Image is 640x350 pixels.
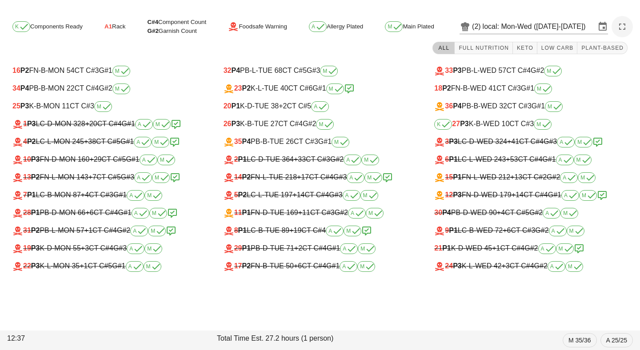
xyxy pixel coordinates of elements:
span: 4 [23,138,27,145]
div: FN-L-TUE 218 CT C#4 [224,172,417,183]
span: +13 [510,173,522,181]
span: 14 [234,173,242,181]
span: 24 [445,262,453,270]
b: P2 [242,173,251,181]
span: +6 [86,209,94,216]
b: P1 [449,227,458,234]
span: G#1 [318,138,332,145]
span: 3 [445,138,449,145]
span: G#1 [326,262,340,270]
div: LC-L-MON 245 CT C#5 [12,137,206,147]
span: A [142,157,155,163]
span: G#1 [112,262,125,270]
span: +3 [502,262,510,270]
span: M [334,139,347,145]
span: K [437,122,449,127]
span: G#1 [548,191,561,199]
b: P1 [242,244,251,252]
span: 21 [434,244,442,252]
div: FN-B-MON 54 CT C#3 [12,66,206,76]
span: G#1 [118,209,132,216]
span: Keto [516,45,533,51]
span: M [547,68,559,74]
b: P2 [238,191,247,199]
div: FN-B-WED 41 CT C#3 [434,84,628,94]
b: P2 [242,84,251,92]
span: 8 [234,227,238,234]
div: K-B-WED 10 CT C#3 [434,119,628,130]
div: LC-L-WED 243 CT C#4 [434,155,628,165]
b: P3 [449,138,458,145]
span: 17 [234,262,242,270]
b: P3 [460,120,469,127]
b: P4 [442,209,451,216]
div: FN-D-WED 179 CT C#4 [434,190,628,201]
span: G#2 [117,227,130,234]
span: +19 [289,227,301,234]
div: LC-D-MON 328 CT C#4 [12,119,206,130]
span: +1 [80,262,88,270]
span: +7 [88,173,96,181]
b: P2 [242,262,251,270]
b: P3 [27,120,36,127]
span: M [346,228,359,234]
span: M [582,193,594,198]
b: P1 [231,102,240,110]
div: PB-L-MON 57 CT C#4 [12,226,206,236]
div: Total Time Est. 27.2 hours (1 person) [215,331,425,349]
span: A [541,246,553,251]
span: 18 [434,84,442,92]
span: +53 [506,155,518,163]
span: M [388,24,400,29]
span: 15 [445,173,453,181]
span: G#1 [126,155,139,163]
span: +4 [81,191,89,199]
span: G#1 [312,84,326,92]
span: A [345,193,358,198]
span: A [564,193,576,198]
b: P3 [453,67,462,74]
span: M [319,122,331,127]
b: P2 [442,84,451,92]
span: M [146,264,159,269]
span: G#2 [303,120,316,127]
span: M [155,175,167,180]
button: Low Carb [537,42,578,54]
span: M [156,122,168,127]
span: A [129,246,142,251]
span: All [436,45,451,51]
b: P3 [453,191,462,199]
span: G#1 [120,138,134,145]
div: K-D-WED 45 CT C#4 [434,243,628,254]
b: P3 [231,120,240,127]
span: M [160,157,172,163]
span: 33 [445,67,453,74]
b: P3 [31,155,40,163]
span: A [351,211,363,216]
span: +33 [294,155,306,163]
div: PB-B-MON 22 CT C#4 [12,84,206,94]
span: A [128,264,141,269]
b: P4 [231,67,240,74]
span: M [536,122,549,127]
div: PB-D-MON 66 CT C#4 [12,208,206,219]
span: G#3 [307,67,320,74]
b: P3 [20,102,29,110]
b: P2 [31,173,40,181]
span: +2 [294,244,302,252]
span: Plant-Based [581,45,624,51]
span: +1 [492,244,500,252]
span: 34 [12,84,20,92]
div: PB-B-WED 32 CT C#3 [434,101,628,112]
span: G#3 [121,173,134,181]
b: P1 [442,244,451,252]
div: LC-B-MON 87 CT C#3 [12,190,206,201]
span: A [342,264,355,269]
span: M [559,246,571,251]
span: +20 [85,120,97,127]
div: PB-L-WED 57 CT C#4 [434,66,628,76]
div: LC-B-WED 72 CT C#3 [434,226,628,236]
span: M [323,68,335,74]
span: 11 [234,209,242,216]
button: Keto [513,42,537,54]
